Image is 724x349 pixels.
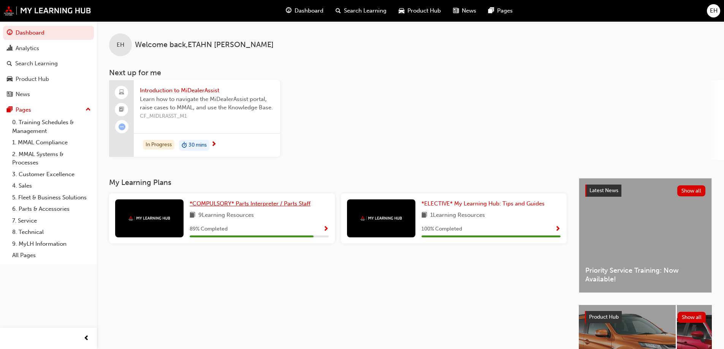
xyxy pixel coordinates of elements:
div: Pages [16,106,31,114]
a: Latest NewsShow all [585,185,705,197]
span: EH [710,6,718,15]
div: Product Hub [16,75,49,84]
a: 6. Parts & Accessories [9,203,94,215]
a: Product Hub [3,72,94,86]
button: Pages [3,103,94,117]
a: 7. Service [9,215,94,227]
span: guage-icon [286,6,292,16]
a: 0. Training Schedules & Management [9,117,94,137]
span: Search Learning [344,6,387,15]
div: In Progress [143,140,174,150]
span: 1 Learning Resources [430,211,485,220]
a: *ELECTIVE* My Learning Hub: Tips and Guides [421,199,548,208]
span: search-icon [336,6,341,16]
span: 30 mins [189,141,207,150]
span: 89 % Completed [190,225,228,234]
span: Dashboard [295,6,323,15]
span: Product Hub [589,314,619,320]
a: Dashboard [3,26,94,40]
span: laptop-icon [119,88,124,98]
div: News [16,90,30,99]
a: news-iconNews [447,3,482,19]
a: 3. Customer Excellence [9,169,94,180]
span: car-icon [399,6,404,16]
a: All Pages [9,250,94,261]
a: car-iconProduct Hub [393,3,447,19]
span: next-icon [211,141,217,148]
span: up-icon [86,105,91,115]
span: Product Hub [407,6,441,15]
button: Show Progress [555,224,561,234]
img: mmal [360,216,402,221]
a: Search Learning [3,57,94,71]
span: Priority Service Training: Now Available! [585,266,705,283]
span: pages-icon [488,6,494,16]
a: guage-iconDashboard [280,3,330,19]
span: booktick-icon [119,105,124,115]
h3: My Learning Plans [109,178,567,187]
span: pages-icon [7,107,13,114]
a: search-iconSearch Learning [330,3,393,19]
span: News [462,6,476,15]
span: chart-icon [7,45,13,52]
a: 9. MyLH Information [9,238,94,250]
a: 2. MMAL Systems & Processes [9,148,94,169]
a: *COMPULSORY* Parts Interpreter / Parts Staff [190,199,314,208]
span: book-icon [421,211,427,220]
a: Analytics [3,41,94,55]
span: guage-icon [7,30,13,36]
a: News [3,87,94,101]
button: DashboardAnalyticsSearch LearningProduct HubNews [3,24,94,103]
span: book-icon [190,211,195,220]
span: Learn how to navigate the MiDealerAssist portal, raise cases to MMAL, and use the Knowledge Base. [140,95,274,112]
span: 9 Learning Resources [198,211,254,220]
button: Show all [678,312,706,323]
span: search-icon [7,60,12,67]
button: Show Progress [323,224,329,234]
a: 5. Fleet & Business Solutions [9,192,94,204]
div: Search Learning [15,59,58,68]
span: Show Progress [555,226,561,233]
span: CF_MIDLRASST_M1 [140,112,274,121]
span: Welcome back , ETAHN [PERSON_NAME] [135,41,274,49]
span: *ELECTIVE* My Learning Hub: Tips and Guides [421,200,545,207]
span: Latest News [589,187,618,194]
a: Latest NewsShow allPriority Service Training: Now Available! [579,178,712,293]
span: 100 % Completed [421,225,462,234]
a: Product HubShow all [585,311,706,323]
span: duration-icon [182,141,187,150]
span: learningRecordVerb_ATTEMPT-icon [119,123,125,130]
span: Introduction to MiDealerAssist [140,86,274,95]
button: EH [707,4,720,17]
span: EH [117,41,124,49]
a: Introduction to MiDealerAssistLearn how to navigate the MiDealerAssist portal, raise cases to MMA... [109,80,280,157]
span: news-icon [7,91,13,98]
a: 1. MMAL Compliance [9,137,94,148]
span: prev-icon [84,334,89,343]
button: Show all [677,185,706,196]
div: Analytics [16,44,39,53]
h3: Next up for me [97,68,724,77]
a: pages-iconPages [482,3,519,19]
a: 4. Sales [9,180,94,192]
img: mmal [4,6,91,16]
span: Pages [497,6,513,15]
img: mmal [128,216,170,221]
span: car-icon [7,76,13,83]
a: 8. Technical [9,226,94,238]
span: *COMPULSORY* Parts Interpreter / Parts Staff [190,200,311,207]
span: news-icon [453,6,459,16]
span: Show Progress [323,226,329,233]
